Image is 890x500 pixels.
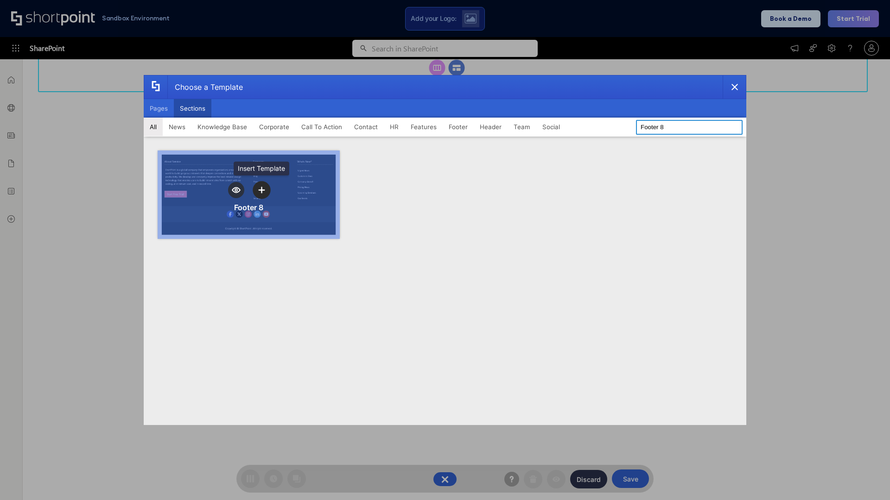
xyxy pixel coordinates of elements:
[253,118,295,136] button: Corporate
[844,456,890,500] iframe: Chat Widget
[636,120,743,135] input: Search
[234,203,263,212] div: Footer 8
[443,118,474,136] button: Footer
[405,118,443,136] button: Features
[163,118,191,136] button: News
[167,75,243,99] div: Choose a Template
[384,118,405,136] button: HR
[536,118,566,136] button: Social
[474,118,508,136] button: Header
[295,118,348,136] button: Call To Action
[144,118,163,136] button: All
[348,118,384,136] button: Contact
[144,75,746,425] div: template selector
[508,118,536,136] button: Team
[191,118,253,136] button: Knowledge Base
[144,99,174,118] button: Pages
[174,99,211,118] button: Sections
